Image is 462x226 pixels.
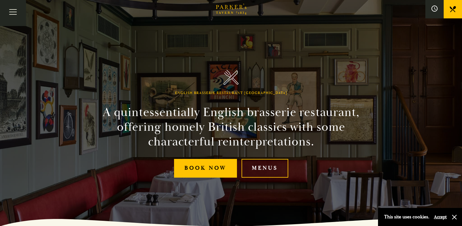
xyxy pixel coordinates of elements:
[224,70,238,85] img: Parker's Tavern Brasserie Cambridge
[451,214,457,220] button: Close and accept
[384,213,429,221] p: This site uses cookies.
[175,91,287,95] h1: English Brasserie Restaurant [GEOGRAPHIC_DATA]
[434,214,447,220] button: Accept
[242,159,288,178] a: Menus
[174,159,237,178] a: Book Now
[92,105,370,149] h2: A quintessentially English brasserie restaurant, offering homely British classics with some chara...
